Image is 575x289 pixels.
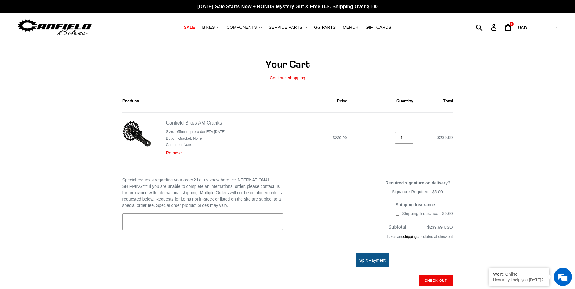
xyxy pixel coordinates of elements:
[479,21,495,34] input: Search
[184,25,195,30] span: SALE
[356,253,389,267] button: Split Payment
[340,23,361,32] a: MERCH
[354,89,420,113] th: Quantity
[311,23,339,32] a: GG PARTS
[437,135,453,140] span: $239.99
[407,224,453,231] span: $239.99 USD
[343,25,358,30] span: MERCH
[292,231,453,245] div: Taxes and calculated at checkout
[403,234,417,239] a: shipping
[271,89,354,113] th: Price
[122,119,151,148] img: Canfield Bikes AM Cranks
[122,58,453,70] h1: Your Cart
[386,190,389,194] input: Signature Required - $5.00
[122,177,283,209] label: Special requests regarding your order? Let us know here. ***INTERNATIONAL SHIPPING*** If you are ...
[396,202,435,207] span: Shipping Insurance
[122,89,271,113] th: Product
[270,75,305,81] a: Continue shopping
[224,23,265,32] button: COMPONENTS
[227,25,257,30] span: COMPONENTS
[363,23,394,32] a: GIFT CARDS
[269,25,302,30] span: SERVICE PARTS
[199,23,222,32] button: BIKES
[511,22,512,25] span: 1
[266,23,310,32] button: SERVICE PARTS
[386,181,450,185] span: Required signature on delivery?
[181,23,198,32] a: SALE
[493,277,545,282] p: How may I help you today?
[166,151,182,156] a: Remove Canfield Bikes AM Cranks - 165mm - pre-order ETA 9/30/25 / None / None
[419,275,453,286] input: Check out
[501,21,516,34] a: 1
[166,128,226,148] ul: Product details
[366,25,391,30] span: GIFT CARDS
[166,142,226,148] li: Chainring: None
[396,212,399,216] input: Shipping Insurance - $9.60
[388,224,406,230] span: Subtotal
[359,258,385,263] span: Split Payment
[278,135,347,141] dd: $239.99
[493,272,545,277] div: We're Online!
[392,189,443,194] span: Signature Required - $5.00
[314,25,336,30] span: GG PARTS
[166,136,226,141] li: Bottom-Bracket: None
[202,25,215,30] span: BIKES
[402,211,453,216] span: Shipping Insurance - $9.60
[17,18,92,37] img: Canfield Bikes
[420,89,453,113] th: Total
[166,120,222,125] a: Canfield Bikes AM Cranks
[166,129,226,135] li: Size: 165mm - pre-order ETA [DATE]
